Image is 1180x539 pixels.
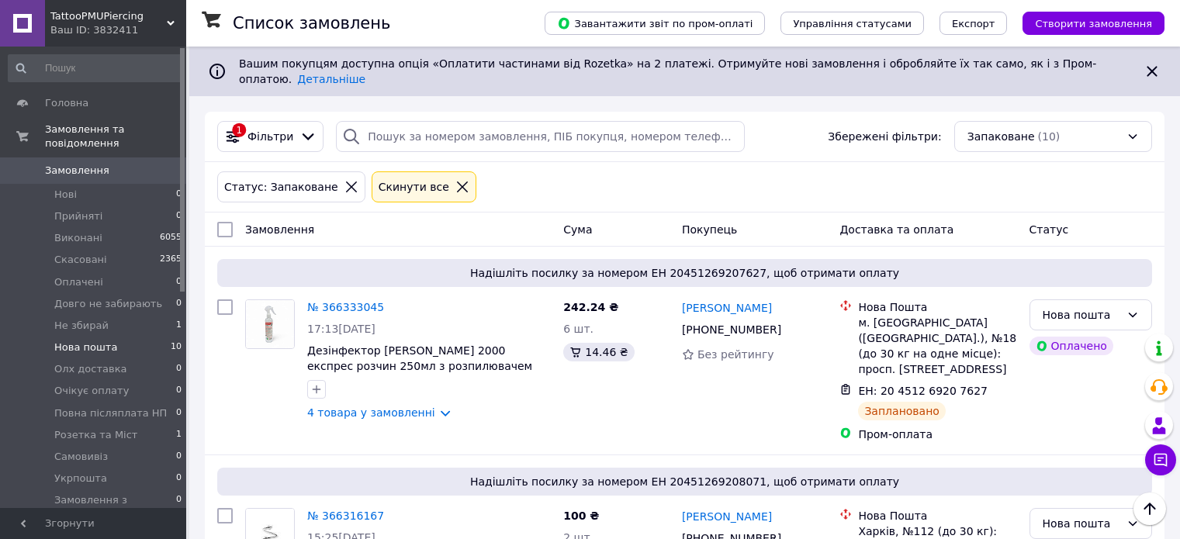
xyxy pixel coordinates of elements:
[221,178,341,195] div: Статус: Запаковане
[1007,16,1164,29] a: Створити замовлення
[336,121,745,152] input: Пошук за номером замовлення, ПІБ покупця, номером телефону, Email, номером накладної
[54,493,176,521] span: Замовлення з [PERSON_NAME]
[1145,444,1176,475] button: Чат з покупцем
[160,231,182,245] span: 6055
[247,129,293,144] span: Фільтри
[54,384,129,398] span: Очікує оплату
[1029,337,1113,355] div: Оплачено
[858,315,1016,377] div: м. [GEOGRAPHIC_DATA] ([GEOGRAPHIC_DATA].), №18 (до 30 кг на одне місце): просп. [STREET_ADDRESS]
[223,474,1146,489] span: Надішліть посилку за номером ЕН 20451269208071, щоб отримати оплату
[297,73,365,85] a: Детальніше
[54,275,103,289] span: Оплачені
[940,12,1008,35] button: Експорт
[697,348,774,361] span: Без рейтингу
[563,510,599,522] span: 100 ₴
[50,23,186,37] div: Ваш ID: 3832411
[176,406,182,420] span: 0
[307,323,375,335] span: 17:13[DATE]
[45,164,109,178] span: Замовлення
[54,188,77,202] span: Нові
[54,450,108,464] span: Самовивіз
[54,319,109,333] span: Не збирай
[54,428,137,442] span: Розетка та Міст
[682,223,737,236] span: Покупець
[858,427,1016,442] div: Пром-оплата
[50,9,167,23] span: TattooPMUPiercing
[54,253,107,267] span: Скасовані
[239,57,1096,85] span: Вашим покупцям доступна опція «Оплатити частинами від Rozetka» на 2 платежі. Отримуйте нові замов...
[557,16,753,30] span: Завантажити звіт по пром-оплаті
[176,362,182,376] span: 0
[54,472,107,485] span: Укрпошта
[45,123,186,150] span: Замовлення та повідомлення
[1029,223,1069,236] span: Статус
[1043,306,1120,323] div: Нова пошта
[967,129,1035,144] span: Запаковане
[1023,12,1164,35] button: Створити замовлення
[952,18,995,29] span: Експорт
[176,450,182,464] span: 0
[45,96,88,110] span: Головна
[858,402,946,420] div: Заплановано
[246,300,294,348] img: Фото товару
[307,510,384,522] a: № 366316167
[54,297,162,311] span: Довго не забирають
[375,178,452,195] div: Cкинути все
[1133,492,1166,525] button: Наверх
[176,472,182,485] span: 0
[682,300,772,316] a: [PERSON_NAME]
[54,231,102,245] span: Виконані
[176,384,182,398] span: 0
[1038,130,1061,143] span: (10)
[1043,515,1120,532] div: Нова пошта
[679,319,784,340] div: [PHONE_NUMBER]
[8,54,183,82] input: Пошук
[828,129,941,144] span: Збережені фільтри:
[245,299,295,349] a: Фото товару
[176,209,182,223] span: 0
[176,319,182,333] span: 1
[682,509,772,524] a: [PERSON_NAME]
[176,188,182,202] span: 0
[858,508,1016,523] div: Нова Пошта
[858,385,988,397] span: ЕН: 20 4512 6920 7627
[223,265,1146,281] span: Надішліть посилку за номером ЕН 20451269207627, щоб отримати оплату
[563,323,593,335] span: 6 шт.
[839,223,953,236] span: Доставка та оплата
[176,275,182,289] span: 0
[307,344,532,388] a: Дезінфектор [PERSON_NAME] 2000 експрес розчин 250мл з розпилювачем UKR 16-3346
[233,14,390,33] h1: Список замовлень
[54,340,117,354] span: Нова пошта
[171,340,182,354] span: 10
[563,343,634,361] div: 14.46 ₴
[545,12,765,35] button: Завантажити звіт по пром-оплаті
[160,253,182,267] span: 2365
[176,297,182,311] span: 0
[176,493,182,521] span: 0
[563,223,592,236] span: Cума
[1035,18,1152,29] span: Створити замовлення
[54,209,102,223] span: Прийняті
[54,406,167,420] span: Повна післяплата НП
[793,18,912,29] span: Управління статусами
[563,301,618,313] span: 242.24 ₴
[176,428,182,442] span: 1
[307,406,435,419] a: 4 товара у замовленні
[245,223,314,236] span: Замовлення
[858,299,1016,315] div: Нова Пошта
[54,362,126,376] span: Олх доставка
[307,301,384,313] a: № 366333045
[780,12,924,35] button: Управління статусами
